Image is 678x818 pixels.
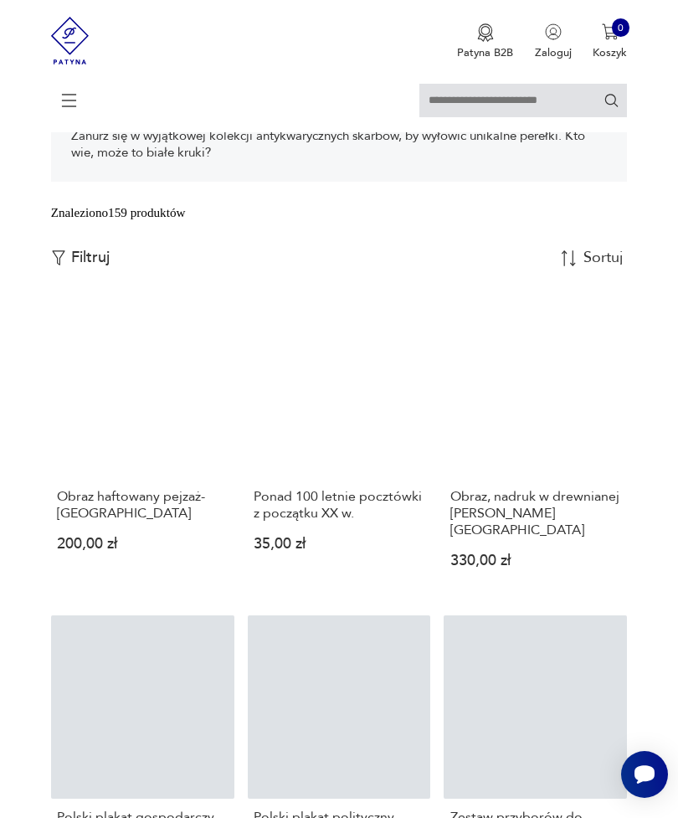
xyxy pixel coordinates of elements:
[535,23,572,60] button: Zaloguj
[457,45,513,60] p: Patyna B2B
[457,23,513,60] button: Patyna B2B
[450,555,621,568] p: 330,00 zł
[561,250,577,266] img: Sort Icon
[602,23,619,40] img: Ikona koszyka
[593,45,627,60] p: Koszyk
[444,295,627,594] a: Obraz, nadruk w drewnianej ramie C. HalsdeObraz, nadruk w drewnianej [PERSON_NAME] [GEOGRAPHIC_DA...
[593,23,627,60] button: 0Koszyk
[612,18,630,37] div: 0
[583,250,625,265] div: Sortuj według daty dodania
[477,23,494,42] img: Ikona medalu
[604,92,619,108] button: Szukaj
[457,23,513,60] a: Ikona medaluPatyna B2B
[248,295,431,594] a: Ponad 100 letnie pocztówki z początku XX w.Ponad 100 letnie pocztówki z początku XX w.35,00 zł
[621,751,668,798] iframe: Smartsupp widget button
[545,23,562,40] img: Ikonka użytkownika
[57,538,228,551] p: 200,00 zł
[535,45,572,60] p: Zaloguj
[71,249,110,267] p: Filtruj
[71,128,608,162] p: Zanurz się w wyjątkowej kolekcji antykwarycznych skarbów, by wyłowić unikalne perełki. Kto wie, m...
[254,538,424,551] p: 35,00 zł
[450,488,621,538] h3: Obraz, nadruk w drewnianej [PERSON_NAME] [GEOGRAPHIC_DATA]
[51,203,186,222] div: Znaleziono 159 produktów
[254,488,424,522] h3: Ponad 100 letnie pocztówki z początku XX w.
[51,295,234,594] a: Obraz haftowany pejzaż- KanwaObraz haftowany pejzaż- [GEOGRAPHIC_DATA]200,00 zł
[51,250,66,265] img: Ikonka filtrowania
[57,488,228,522] h3: Obraz haftowany pejzaż- [GEOGRAPHIC_DATA]
[51,249,110,267] button: Filtruj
